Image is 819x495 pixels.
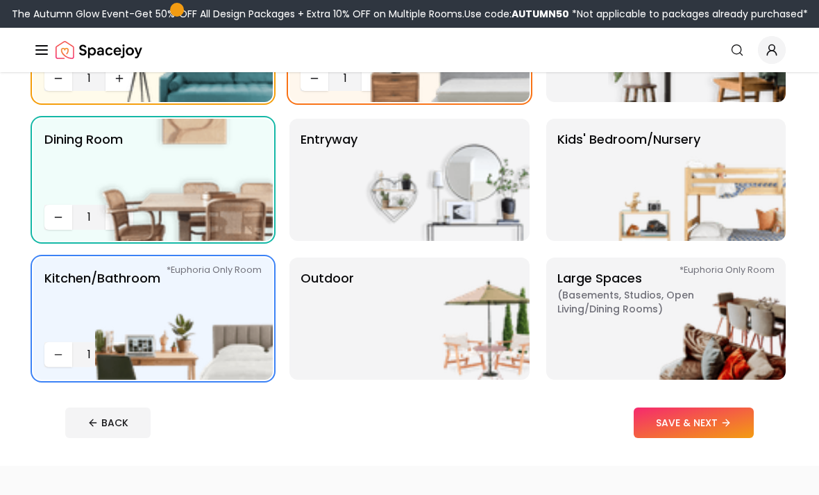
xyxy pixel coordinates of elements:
a: Spacejoy [56,36,142,64]
img: Dining Room [95,119,273,241]
p: Dining Room [44,130,123,199]
p: Large Spaces [557,269,731,369]
img: Large Spaces *Euphoria Only [608,258,786,380]
img: Kids' Bedroom/Nursery [608,119,786,241]
button: Decrease quantity [301,66,328,91]
img: Spacejoy Logo [56,36,142,64]
span: 1 [78,209,100,226]
p: Outdoor [301,269,354,369]
span: *Not applicable to packages already purchased* [569,7,808,21]
span: 1 [78,346,100,363]
span: 1 [334,70,356,87]
span: 1 [78,70,100,87]
nav: Global [33,28,786,72]
p: Kids' Bedroom/Nursery [557,130,700,230]
div: The Autumn Glow Event-Get 50% OFF All Design Packages + Extra 10% OFF on Multiple Rooms. [12,7,808,21]
p: entryway [301,130,357,230]
span: ( Basements, Studios, Open living/dining rooms ) [557,288,731,316]
button: Decrease quantity [44,342,72,367]
button: BACK [65,408,151,438]
button: Decrease quantity [44,66,72,91]
img: entryway [352,119,530,241]
button: SAVE & NEXT [634,408,754,438]
button: Decrease quantity [44,205,72,230]
span: Use code: [464,7,569,21]
b: AUTUMN50 [512,7,569,21]
img: Kitchen/Bathroom *Euphoria Only [95,258,273,380]
p: Kitchen/Bathroom [44,269,160,338]
img: Outdoor [352,258,530,380]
